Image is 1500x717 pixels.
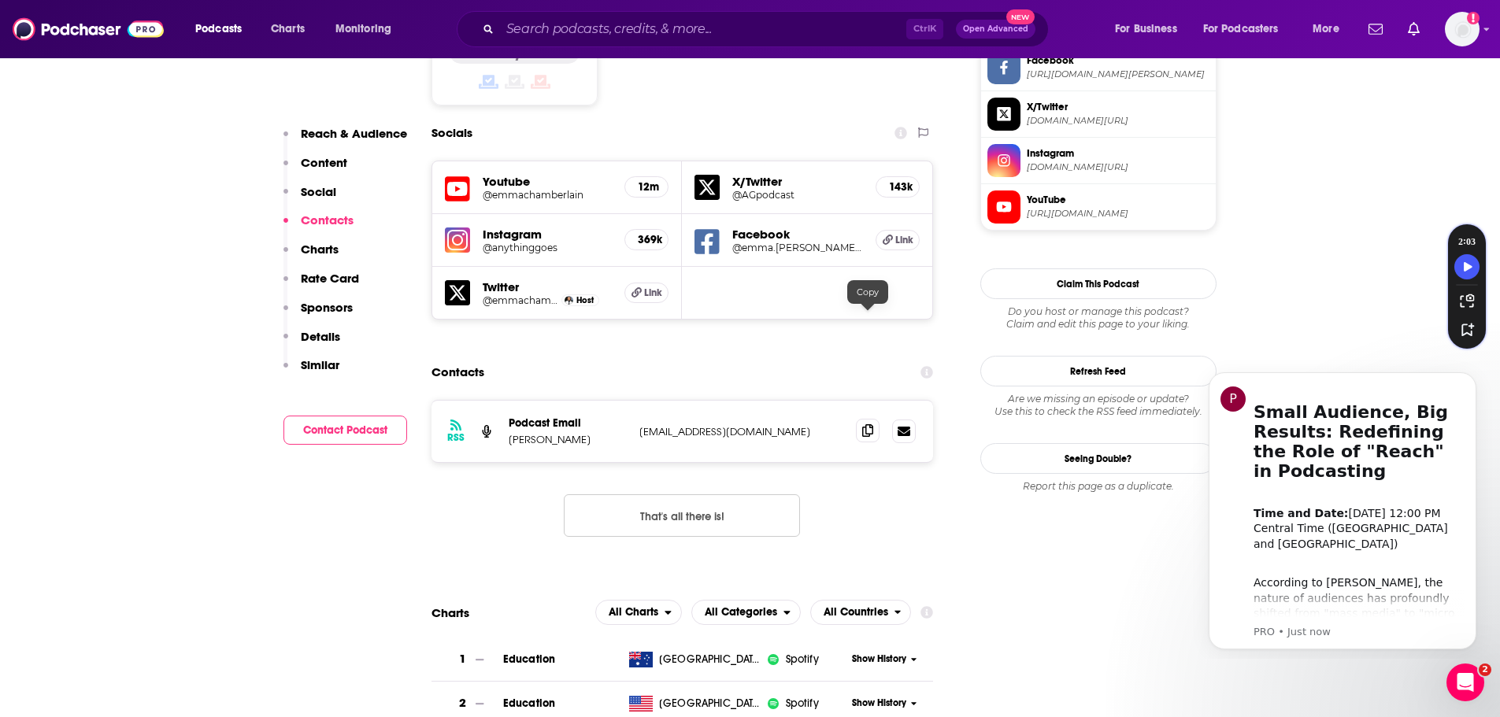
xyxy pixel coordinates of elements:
img: Emma Chamberlain [565,296,573,305]
p: Details [301,329,340,344]
a: Education [503,697,555,710]
span: twitter.com/AGpodcast [1027,115,1209,127]
span: All Countries [824,607,888,618]
span: Show History [852,697,906,710]
span: All Categories [705,607,777,618]
button: Show History [846,652,922,666]
h2: Categories [691,600,801,625]
button: Claim This Podcast [980,268,1217,299]
div: Copy [847,280,888,304]
button: open menu [1104,17,1197,42]
a: Education [503,652,555,666]
img: Podchaser - Follow, Share and Rate Podcasts [13,14,164,44]
span: X/Twitter [1027,100,1209,114]
h2: Socials [431,118,472,148]
a: Show notifications dropdown [1402,16,1426,43]
span: United States [659,696,761,711]
a: Link [624,283,669,303]
button: open menu [810,600,912,625]
h5: X/Twitter [732,174,863,189]
h2: Charts [431,605,469,620]
h5: Instagram [483,227,613,242]
a: [GEOGRAPHIC_DATA] [623,696,767,711]
div: Claim and edit this page to your liking. [980,305,1217,331]
span: 2 [1479,663,1491,676]
span: Spotify [786,652,819,667]
span: Show History [852,652,906,666]
a: Seeing Double? [980,443,1217,474]
div: Are we missing an episode or update? Use this to check the RSS feed immediately. [980,393,1217,418]
p: Social [301,184,336,199]
button: Contact Podcast [283,416,407,445]
img: iconImage [767,697,780,710]
h5: @anythinggoes [483,242,613,253]
a: [GEOGRAPHIC_DATA] [623,652,767,667]
a: Charts [261,17,314,42]
span: Spotify [786,696,819,711]
span: Host [576,295,594,305]
a: Facebook[URL][DOMAIN_NAME][PERSON_NAME] [987,51,1209,84]
span: Link [644,286,662,299]
span: Monitoring [335,18,391,40]
a: Link [876,230,920,250]
span: All Charts [609,607,658,618]
button: Refresh Feed [980,356,1217,386]
button: Sponsors [283,300,353,329]
a: @emmachamberlain [483,189,613,201]
h5: Facebook [732,227,863,242]
h2: Platforms [595,600,682,625]
button: Similar [283,357,339,386]
span: Logged in as TyanniNiles [1445,12,1480,46]
p: Reach & Audience [301,126,407,141]
span: https://www.youtube.com/@emmachamberlain [1027,208,1209,220]
span: For Business [1115,18,1177,40]
span: Ctrl K [906,19,943,39]
p: Content [301,155,347,170]
a: @AGpodcast [732,189,863,201]
p: Similar [301,357,339,372]
p: Sponsors [301,300,353,315]
span: https://www.facebook.com/emma.chamberlain.54584 [1027,68,1209,80]
a: iconImageSpotify [767,696,846,711]
button: open menu [184,17,262,42]
h5: Youtube [483,174,613,189]
span: YouTube [1027,193,1209,207]
p: Charts [301,242,339,257]
h5: 12m [638,180,655,194]
p: [EMAIL_ADDRESS][DOMAIN_NAME] [639,425,844,438]
h5: @emmachamberlain [483,294,558,306]
span: Link [895,234,913,246]
button: Rate Card [283,271,359,300]
iframe: Intercom notifications message [1185,358,1500,659]
a: X/Twitter[DOMAIN_NAME][URL] [987,98,1209,131]
a: YouTube[URL][DOMAIN_NAME] [987,190,1209,224]
input: Search podcasts, credits, & more... [500,17,906,42]
a: @emma.[PERSON_NAME].54584 [732,242,863,253]
button: open menu [1193,17,1302,42]
h3: 1 [459,650,466,668]
h3: RSS [447,431,465,444]
img: iconImage [767,653,780,666]
button: Open AdvancedNew [956,20,1035,39]
span: Facebook [1027,54,1209,68]
button: Show History [846,697,922,710]
p: Rate Card [301,271,359,286]
button: Content [283,155,347,184]
img: User Profile [1445,12,1480,46]
button: Contacts [283,213,354,242]
h5: 369k [638,233,655,246]
div: Report this page as a duplicate. [980,480,1217,493]
span: For Podcasters [1203,18,1279,40]
a: iconImageSpotify [767,652,846,667]
svg: Add a profile image [1467,12,1480,24]
span: Instagram [1027,146,1209,161]
span: Do you host or manage this podcast? [980,305,1217,318]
